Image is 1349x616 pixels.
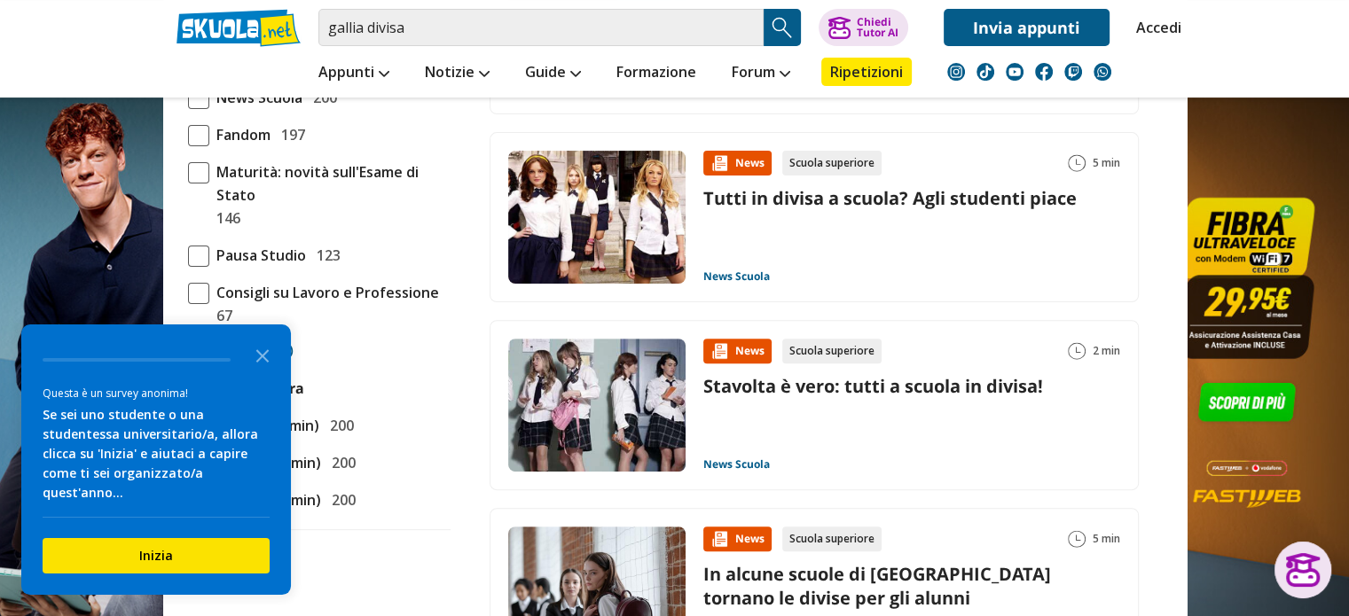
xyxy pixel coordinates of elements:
img: Cerca appunti, riassunti o versioni [769,14,796,41]
span: News Scuola [209,86,302,109]
img: News contenuto [710,530,728,548]
span: Maturità: novità sull'Esame di Stato [209,160,443,207]
div: Questa è un survey anonima! [43,385,270,402]
span: 200 [306,86,337,109]
input: Cerca appunti, riassunti o versioni [318,9,764,46]
a: Appunti [314,58,394,90]
a: Invia appunti [944,9,1110,46]
span: Pausa Studio [209,244,306,267]
img: News contenuto [710,342,728,360]
span: 5 min [1093,526,1120,551]
a: Forum [727,58,795,90]
button: Inizia [43,538,270,573]
img: Tempo lettura [1068,530,1086,548]
img: instagram [947,63,965,81]
span: 146 [209,207,240,230]
img: Immagine news [508,339,686,472]
div: Scuola superiore [782,526,882,551]
button: Close the survey [245,337,280,372]
div: Scuola superiore [782,339,882,363]
div: Survey [21,324,291,595]
span: 200 [325,488,356,511]
img: twitch [1064,63,1082,81]
a: News Scuola [703,269,770,284]
button: Search Button [764,9,801,46]
span: 123 [310,244,341,267]
div: Chiedi Tutor AI [856,17,898,38]
span: Fandom [209,123,271,146]
img: Tempo lettura [1068,342,1086,360]
a: Accedi [1136,9,1173,46]
span: 67 [209,304,232,327]
a: Guide [521,58,585,90]
span: 200 [325,451,356,474]
a: Tutti in divisa a scuola? Agli studenti piace [703,186,1077,210]
div: News [703,526,772,551]
img: WhatsApp [1094,63,1111,81]
span: Consigli su Lavoro e Professione [209,281,439,304]
div: Scuola superiore [782,151,882,175]
span: 2 min [1093,339,1120,363]
img: tiktok [976,63,994,81]
img: News contenuto [710,154,728,172]
a: Mostra tutto (15) [188,341,443,359]
a: Formazione [612,58,701,90]
img: Tempo lettura [1068,154,1086,172]
img: youtube [1006,63,1024,81]
div: News [703,339,772,363]
img: Immagine news [508,151,686,284]
a: Notizie [420,58,494,90]
span: 5 min [1093,151,1120,175]
div: News [703,151,772,175]
a: Ripetizioni [821,58,912,86]
button: ChiediTutor AI [819,9,908,46]
span: 197 [274,123,305,146]
div: Se sei uno studente o una studentessa universitario/a, allora clicca su 'Inizia' e aiutaci a capi... [43,405,270,503]
a: Stavolta è vero: tutti a scuola in divisa! [703,374,1043,398]
img: facebook [1035,63,1053,81]
a: In alcune scuole di [GEOGRAPHIC_DATA] tornano le divise per gli alunni [703,562,1051,610]
a: News Scuola [703,457,770,472]
span: 200 [323,414,354,437]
